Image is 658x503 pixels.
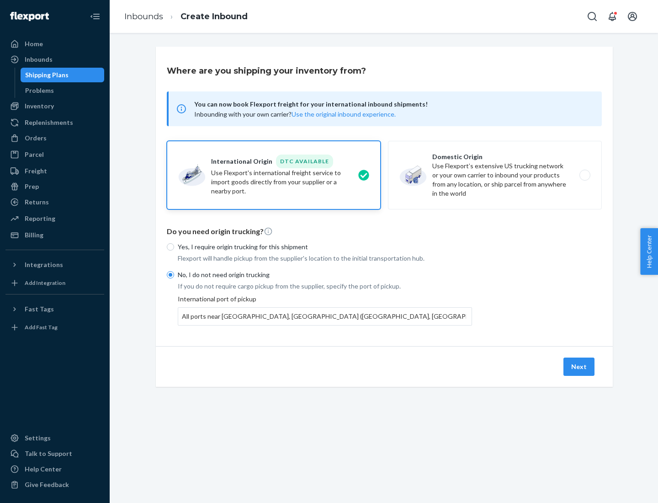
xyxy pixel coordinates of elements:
[5,37,104,51] a: Home
[124,11,163,21] a: Inbounds
[25,279,65,287] div: Add Integration
[563,358,594,376] button: Next
[25,230,43,240] div: Billing
[194,110,396,118] span: Inbounding with your own carrier?
[25,260,63,269] div: Integrations
[25,480,69,489] div: Give Feedback
[5,195,104,209] a: Returns
[25,305,54,314] div: Fast Tags
[5,211,104,226] a: Reporting
[25,55,53,64] div: Inbounds
[5,320,104,335] a: Add Fast Tag
[10,12,49,21] img: Flexport logo
[25,433,51,443] div: Settings
[180,11,248,21] a: Create Inbound
[5,446,104,461] a: Talk to Support
[5,462,104,476] a: Help Center
[25,102,54,111] div: Inventory
[25,465,62,474] div: Help Center
[5,164,104,178] a: Freight
[25,214,55,223] div: Reporting
[25,70,69,80] div: Shipping Plans
[5,302,104,316] button: Fast Tags
[5,115,104,130] a: Replenishments
[167,226,602,237] p: Do you need origin trucking?
[167,243,174,251] input: Yes, I require origin trucking for this shipment
[292,110,396,119] button: Use the original inbound experience.
[603,7,621,26] button: Open notifications
[21,68,105,82] a: Shipping Plans
[640,228,658,275] button: Help Center
[86,7,104,26] button: Close Navigation
[25,182,39,191] div: Prep
[25,118,73,127] div: Replenishments
[5,431,104,445] a: Settings
[194,99,591,110] span: You can now book Flexport freight for your international inbound shipments!
[178,282,472,291] p: If you do not require cargo pickup from the supplier, specify the port of pickup.
[5,179,104,194] a: Prep
[167,271,174,278] input: No, I do not need origin trucking
[117,3,255,30] ol: breadcrumbs
[21,83,105,98] a: Problems
[178,254,472,263] p: Flexport will handle pickup from the supplier's location to the initial transportation hub.
[583,7,601,26] button: Open Search Box
[25,323,58,331] div: Add Fast Tag
[623,7,642,26] button: Open account menu
[25,166,47,176] div: Freight
[5,477,104,492] button: Give Feedback
[5,228,104,242] a: Billing
[25,86,54,95] div: Problems
[5,276,104,290] a: Add Integration
[5,147,104,162] a: Parcel
[178,242,472,251] p: Yes, I require origin trucking for this shipment
[5,99,104,113] a: Inventory
[25,134,47,143] div: Orders
[25,198,49,207] div: Returns
[178,270,472,279] p: No, I do not need origin trucking
[178,294,472,326] div: International port of pickup
[25,449,72,458] div: Talk to Support
[5,257,104,272] button: Integrations
[5,52,104,67] a: Inbounds
[25,150,44,159] div: Parcel
[25,39,43,48] div: Home
[167,65,366,77] h3: Where are you shipping your inventory from?
[5,131,104,145] a: Orders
